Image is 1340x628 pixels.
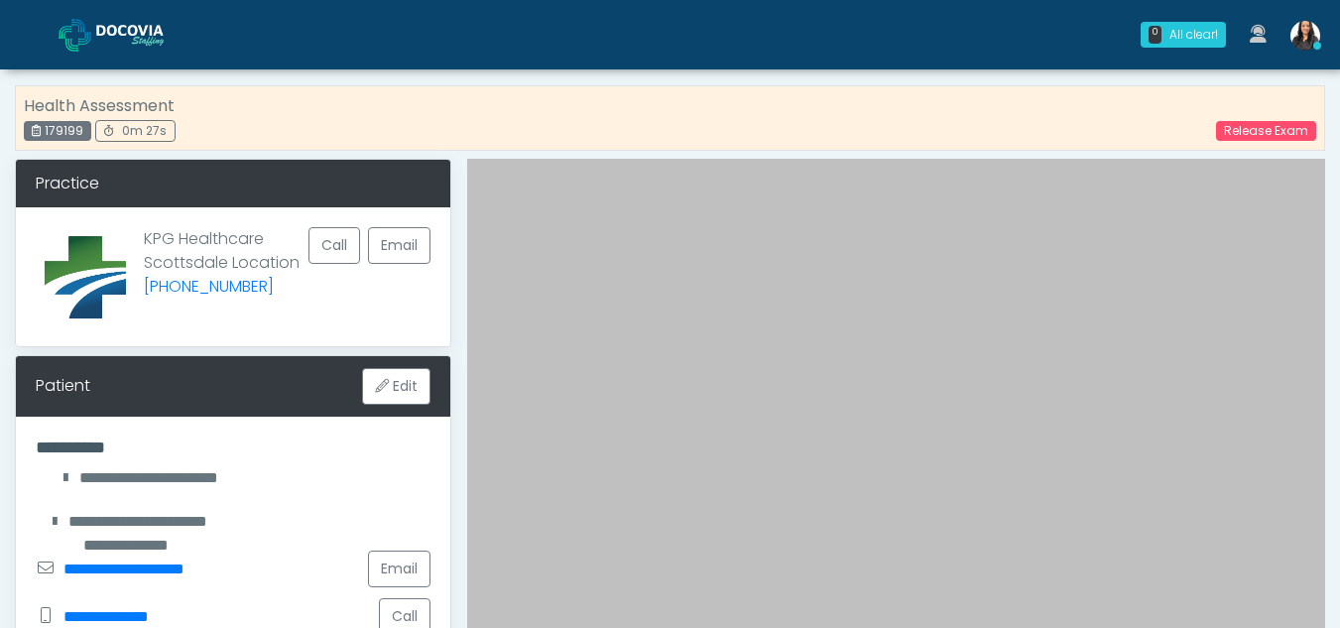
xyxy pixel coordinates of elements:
[36,374,90,398] div: Patient
[96,25,195,45] img: Docovia
[24,94,175,117] strong: Health Assessment
[59,19,91,52] img: Docovia
[16,160,450,207] div: Practice
[1149,26,1161,44] div: 0
[362,368,430,405] button: Edit
[368,227,430,264] a: Email
[1129,14,1238,56] a: 0 All clear!
[59,2,195,66] a: Docovia
[122,122,167,139] span: 0m 27s
[144,275,274,298] a: [PHONE_NUMBER]
[24,121,91,141] div: 179199
[1290,21,1320,51] img: Viral Patel
[1216,121,1316,141] a: Release Exam
[144,227,300,311] p: KPG Healthcare Scottsdale Location
[368,551,430,587] a: Email
[1169,26,1218,44] div: All clear!
[36,227,135,326] img: Provider image
[308,227,360,264] button: Call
